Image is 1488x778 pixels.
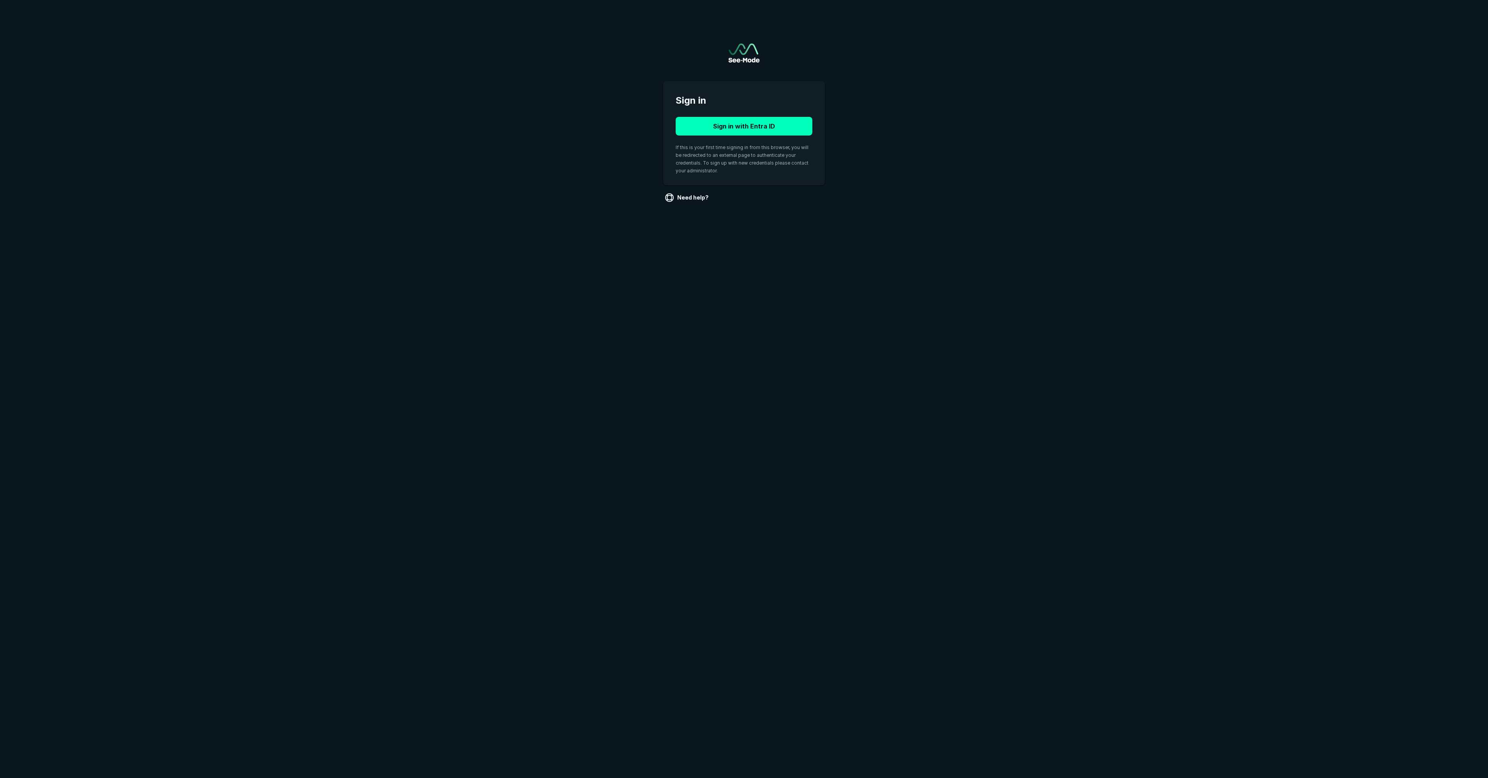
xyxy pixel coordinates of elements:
a: Need help? [663,191,712,204]
span: Sign in [676,94,812,108]
a: Go to sign in [728,43,760,63]
button: Sign in with Entra ID [676,117,812,135]
span: If this is your first time signing in from this browser, you will be redirected to an external pa... [676,144,808,174]
img: See-Mode Logo [728,43,760,63]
